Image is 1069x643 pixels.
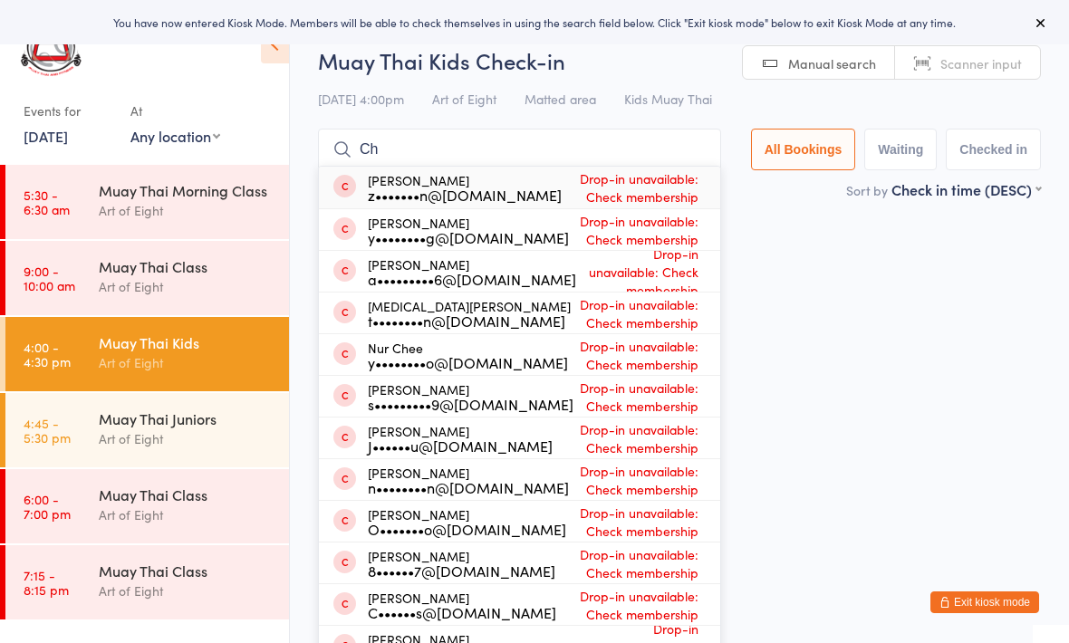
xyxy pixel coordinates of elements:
[368,465,569,494] div: [PERSON_NAME]
[24,492,71,521] time: 6:00 - 7:00 pm
[99,428,274,449] div: Art of Eight
[130,126,220,146] div: Any location
[5,545,289,619] a: 7:15 -8:15 pmMuay Thai ClassArt of Eight
[99,485,274,504] div: Muay Thai Class
[946,129,1041,170] button: Checked in
[99,332,274,352] div: Muay Thai Kids
[368,341,568,369] div: Nur Chee
[576,240,703,303] span: Drop-in unavailable: Check membership
[571,291,703,336] span: Drop-in unavailable: Check membership
[99,180,274,200] div: Muay Thai Morning Class
[368,522,566,536] div: O•••••••o@[DOMAIN_NAME]
[930,591,1039,613] button: Exit kiosk mode
[5,393,289,467] a: 4:45 -5:30 pmMuay Thai JuniorsArt of Eight
[368,605,556,619] div: C••••••s@[DOMAIN_NAME]
[368,438,553,453] div: J••••••u@[DOMAIN_NAME]
[99,276,274,297] div: Art of Eight
[5,469,289,543] a: 6:00 -7:00 pmMuay Thai ClassArt of Eight
[368,173,562,202] div: [PERSON_NAME]
[5,317,289,391] a: 4:00 -4:30 pmMuay Thai KidsArt of Eight
[318,90,404,108] span: [DATE] 4:00pm
[24,416,71,445] time: 4:45 - 5:30 pm
[5,165,289,239] a: 5:30 -6:30 amMuay Thai Morning ClassArt of Eight
[368,230,569,245] div: y••••••••g@[DOMAIN_NAME]
[368,257,576,286] div: [PERSON_NAME]
[368,382,573,411] div: [PERSON_NAME]
[24,340,71,369] time: 4:00 - 4:30 pm
[99,504,274,525] div: Art of Eight
[432,90,496,108] span: Art of Eight
[568,332,703,378] span: Drop-in unavailable: Check membership
[368,397,573,411] div: s•••••••••9@[DOMAIN_NAME]
[573,374,703,419] span: Drop-in unavailable: Check membership
[99,561,274,581] div: Muay Thai Class
[368,549,555,578] div: [PERSON_NAME]
[24,264,75,293] time: 9:00 - 10:00 am
[318,45,1041,75] h2: Muay Thai Kids Check-in
[555,541,703,586] span: Drop-in unavailable: Check membership
[940,54,1022,72] span: Scanner input
[29,14,1040,30] div: You have now entered Kiosk Mode. Members will be able to check themselves in using the search fie...
[18,14,86,78] img: Art of Eight
[368,299,571,328] div: [MEDICAL_DATA][PERSON_NAME]
[562,165,703,210] span: Drop-in unavailable: Check membership
[368,424,553,453] div: [PERSON_NAME]
[569,207,703,253] span: Drop-in unavailable: Check membership
[368,590,556,619] div: [PERSON_NAME]
[624,90,712,108] span: Kids Muay Thai
[130,96,220,126] div: At
[368,355,568,369] div: y••••••••o@[DOMAIN_NAME]
[368,313,571,328] div: t••••••••n@[DOMAIN_NAME]
[368,216,569,245] div: [PERSON_NAME]
[846,181,888,199] label: Sort by
[24,96,112,126] div: Events for
[99,256,274,276] div: Muay Thai Class
[99,200,274,221] div: Art of Eight
[24,568,69,597] time: 7:15 - 8:15 pm
[788,54,876,72] span: Manual search
[569,457,703,503] span: Drop-in unavailable: Check membership
[566,499,703,544] span: Drop-in unavailable: Check membership
[99,352,274,373] div: Art of Eight
[556,582,703,628] span: Drop-in unavailable: Check membership
[99,581,274,601] div: Art of Eight
[751,129,856,170] button: All Bookings
[5,241,289,315] a: 9:00 -10:00 amMuay Thai ClassArt of Eight
[553,416,703,461] span: Drop-in unavailable: Check membership
[318,129,721,170] input: Search
[891,179,1041,199] div: Check in time (DESC)
[368,272,576,286] div: a•••••••••6@[DOMAIN_NAME]
[368,507,566,536] div: [PERSON_NAME]
[525,90,596,108] span: Matted area
[368,187,562,202] div: z•••••••n@[DOMAIN_NAME]
[368,563,555,578] div: 8••••••7@[DOMAIN_NAME]
[368,480,569,494] div: n••••••••n@[DOMAIN_NAME]
[24,126,68,146] a: [DATE]
[24,187,70,216] time: 5:30 - 6:30 am
[864,129,937,170] button: Waiting
[99,408,274,428] div: Muay Thai Juniors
